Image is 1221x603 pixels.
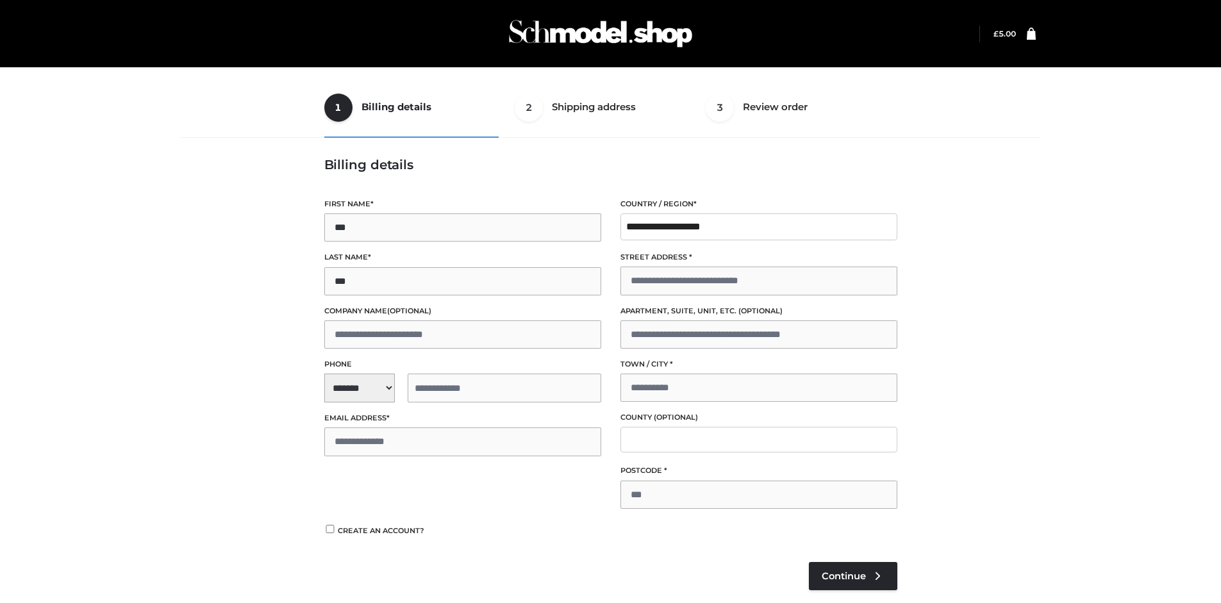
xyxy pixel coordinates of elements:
[324,198,601,210] label: First name
[654,413,698,422] span: (optional)
[822,570,866,582] span: Continue
[738,306,783,315] span: (optional)
[993,29,1016,38] bdi: 5.00
[324,412,601,424] label: Email address
[324,251,601,263] label: Last name
[620,305,897,317] label: Apartment, suite, unit, etc.
[504,8,697,59] img: Schmodel Admin 964
[620,251,897,263] label: Street address
[620,358,897,370] label: Town / City
[324,525,336,533] input: Create an account?
[993,29,1016,38] a: £5.00
[338,526,424,535] span: Create an account?
[387,306,431,315] span: (optional)
[993,29,999,38] span: £
[620,411,897,424] label: County
[324,358,601,370] label: Phone
[809,562,897,590] a: Continue
[620,198,897,210] label: Country / Region
[324,305,601,317] label: Company name
[324,157,897,172] h3: Billing details
[620,465,897,477] label: Postcode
